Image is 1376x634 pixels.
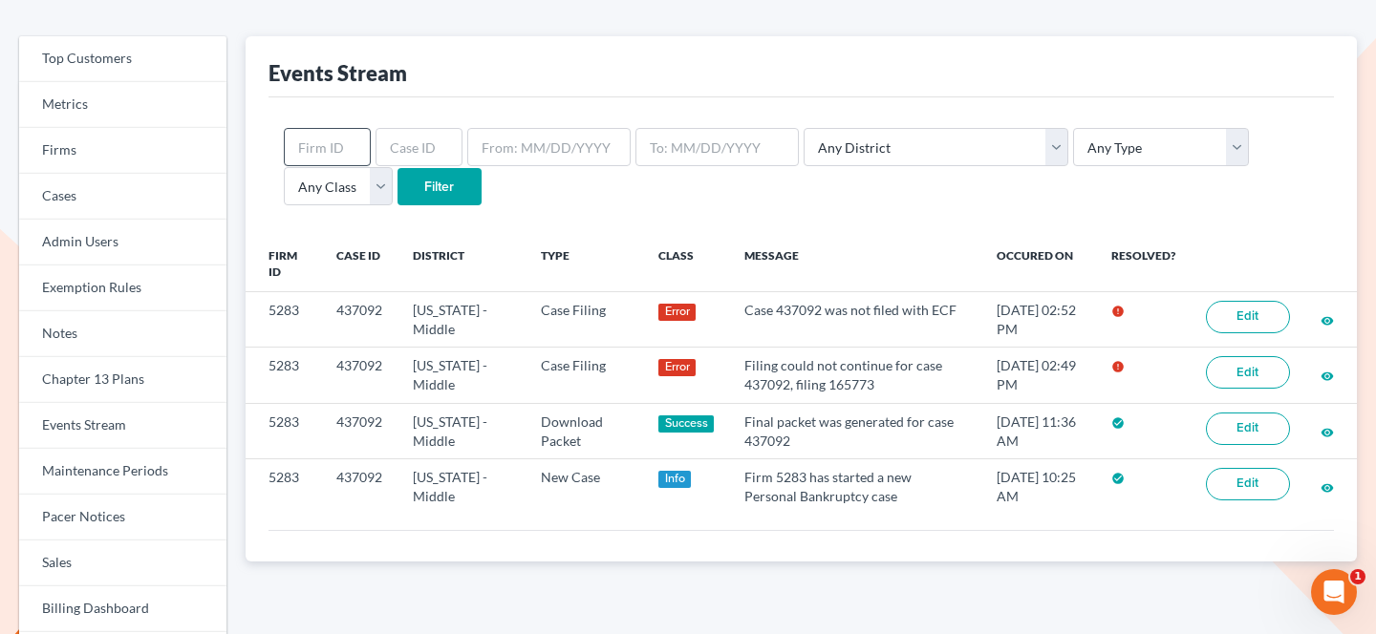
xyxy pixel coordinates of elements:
[19,311,226,357] a: Notes
[981,348,1096,403] td: [DATE] 02:49 PM
[19,357,226,403] a: Chapter 13 Plans
[729,348,981,403] td: Filing could not continue for case 437092, filing 165773
[981,403,1096,458] td: [DATE] 11:36 AM
[658,304,696,321] div: Error
[1321,367,1334,383] a: visibility
[1206,301,1290,333] a: Edit
[635,128,799,166] input: To: MM/DD/YYYY
[321,459,398,515] td: 437092
[1096,237,1191,292] th: Resolved?
[729,292,981,348] td: Case 437092 was not filed with ECF
[729,237,981,292] th: Message
[19,82,226,128] a: Metrics
[1206,412,1290,445] a: Edit
[526,459,643,515] td: New Case
[467,128,631,166] input: From: MM/DD/YYYY
[321,403,398,458] td: 437092
[19,265,226,311] a: Exemption Rules
[376,128,462,166] input: Case ID
[19,449,226,495] a: Maintenance Periods
[19,540,226,586] a: Sales
[643,237,729,292] th: Class
[981,459,1096,515] td: [DATE] 10:25 AM
[246,237,322,292] th: Firm ID
[246,292,322,348] td: 5283
[1206,356,1290,389] a: Edit
[246,459,322,515] td: 5283
[1321,314,1334,328] i: visibility
[729,459,981,515] td: Firm 5283 has started a new Personal Bankruptcy case
[1321,311,1334,328] a: visibility
[1111,305,1125,318] i: error
[19,403,226,449] a: Events Stream
[398,348,526,403] td: [US_STATE] - Middle
[1206,468,1290,500] a: Edit
[526,292,643,348] td: Case Filing
[19,586,226,632] a: Billing Dashboard
[1311,569,1357,615] iframe: Intercom live chat
[321,348,398,403] td: 437092
[981,237,1096,292] th: Occured On
[1321,481,1334,495] i: visibility
[19,128,226,174] a: Firms
[19,174,226,220] a: Cases
[1321,423,1334,439] a: visibility
[1321,478,1334,495] a: visibility
[246,348,322,403] td: 5283
[658,471,691,488] div: Info
[1111,360,1125,373] i: error
[526,348,643,403] td: Case Filing
[269,59,407,87] div: Events Stream
[321,237,398,292] th: Case ID
[19,36,226,82] a: Top Customers
[246,403,322,458] td: 5283
[398,403,526,458] td: [US_STATE] - Middle
[398,237,526,292] th: District
[398,459,526,515] td: [US_STATE] - Middle
[284,128,371,166] input: Firm ID
[526,403,643,458] td: Download Packet
[321,292,398,348] td: 437092
[981,292,1096,348] td: [DATE] 02:52 PM
[1321,370,1334,383] i: visibility
[658,415,714,433] div: Success
[1321,426,1334,439] i: visibility
[1111,472,1125,485] i: check_circle
[398,168,482,206] input: Filter
[658,359,696,376] div: Error
[526,237,643,292] th: Type
[1111,416,1125,430] i: check_circle
[729,403,981,458] td: Final packet was generated for case 437092
[1350,569,1365,584] span: 1
[19,220,226,265] a: Admin Users
[19,495,226,540] a: Pacer Notices
[398,292,526,348] td: [US_STATE] - Middle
